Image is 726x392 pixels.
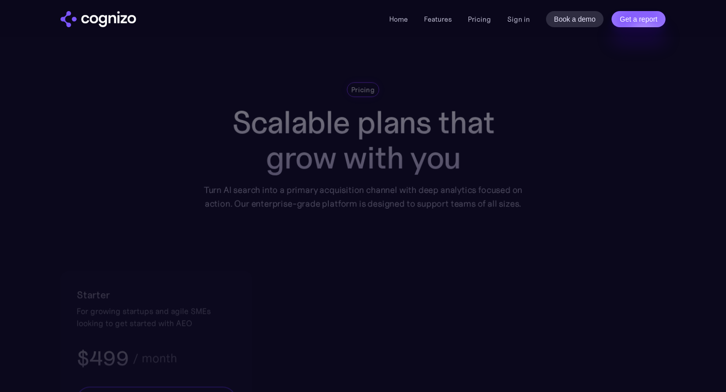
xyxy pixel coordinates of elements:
[77,287,236,303] h2: Starter
[133,352,177,364] div: / month
[197,105,530,175] h1: Scalable plans that grow with you
[60,11,136,27] a: home
[60,11,136,27] img: cognizo logo
[468,15,491,24] a: Pricing
[77,345,129,371] h3: $499
[77,305,236,329] div: For growing startups and agile SMEs looking to get started with AEO
[351,85,375,94] div: Pricing
[546,11,604,27] a: Book a demo
[612,11,665,27] a: Get a report
[197,183,530,211] div: Turn AI search into a primary acquisition channel with deep analytics focused on action. Our ente...
[424,15,452,24] a: Features
[507,13,530,25] a: Sign in
[389,15,408,24] a: Home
